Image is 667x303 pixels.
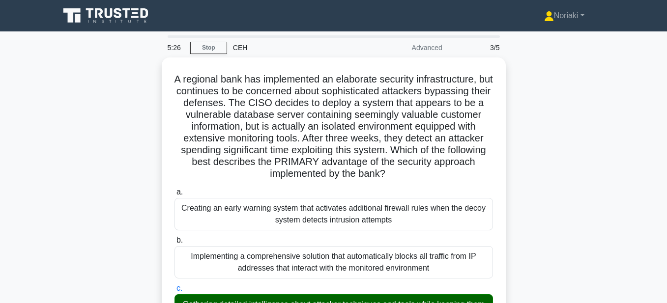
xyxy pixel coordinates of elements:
[176,236,183,244] span: b.
[176,284,182,292] span: c.
[227,38,362,57] div: CEH
[162,38,190,57] div: 5:26
[190,42,227,54] a: Stop
[176,188,183,196] span: a.
[174,73,494,180] h5: A regional bank has implemented an elaborate security infrastructure, but continues to be concern...
[174,246,493,278] div: Implementing a comprehensive solution that automatically blocks all traffic from IP addresses tha...
[174,198,493,230] div: Creating an early warning system that activates additional firewall rules when the decoy system d...
[448,38,506,57] div: 3/5
[521,6,608,26] a: Noriaki
[362,38,448,57] div: Advanced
